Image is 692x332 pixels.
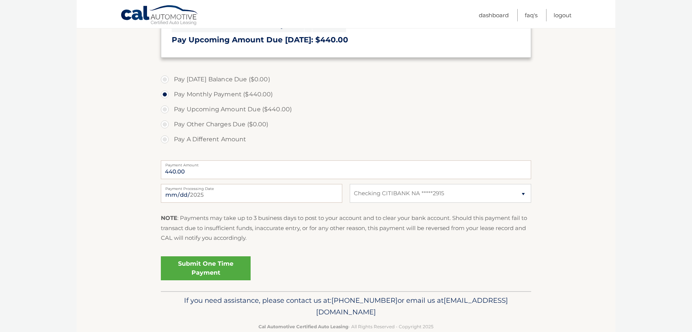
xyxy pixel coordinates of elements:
h3: Pay Upcoming Amount Due [DATE]: $440.00 [172,35,520,45]
label: Pay Monthly Payment ($440.00) [161,87,531,102]
p: : Payments may take up to 3 business days to post to your account and to clear your bank account.... [161,213,531,243]
strong: NOTE [161,214,177,221]
a: Cal Automotive [120,5,199,27]
label: Pay [DATE] Balance Due ($0.00) [161,72,531,87]
input: Payment Date [161,184,342,203]
a: Submit One Time Payment [161,256,251,280]
span: [PHONE_NUMBER] [331,296,398,305]
input: Payment Amount [161,160,531,179]
p: If you need assistance, please contact us at: or email us at [166,295,526,319]
label: Payment Processing Date [161,184,342,190]
label: Pay A Different Amount [161,132,531,147]
a: FAQ's [525,9,538,21]
a: Dashboard [479,9,509,21]
label: Pay Upcoming Amount Due ($440.00) [161,102,531,117]
p: - All Rights Reserved - Copyright 2025 [166,323,526,331]
strong: Cal Automotive Certified Auto Leasing [258,324,348,329]
a: Logout [554,9,572,21]
label: Pay Other Charges Due ($0.00) [161,117,531,132]
label: Payment Amount [161,160,531,166]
